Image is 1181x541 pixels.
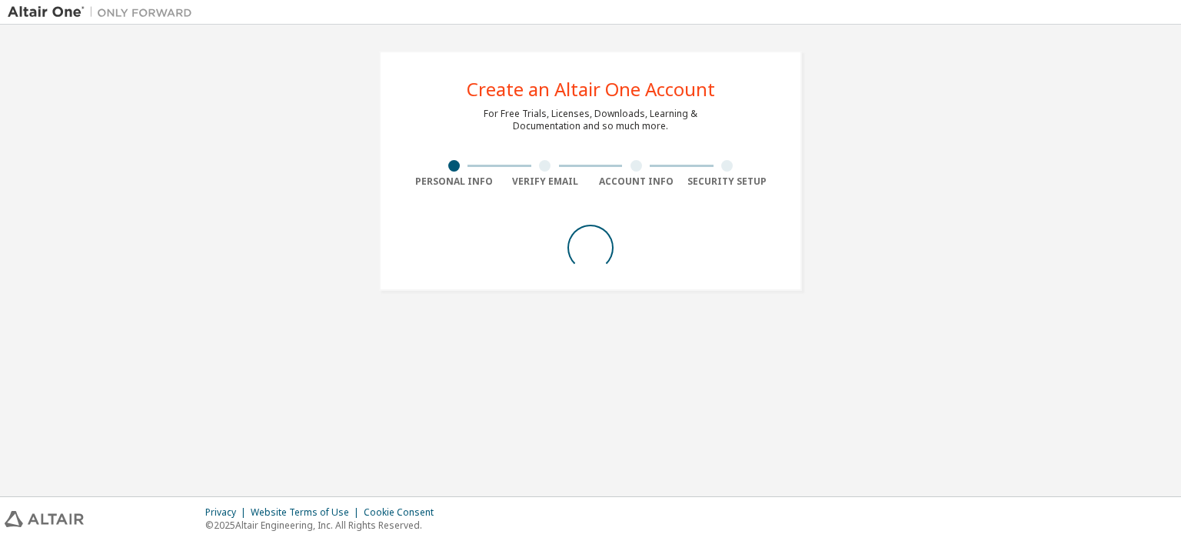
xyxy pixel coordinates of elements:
[467,80,715,99] div: Create an Altair One Account
[8,5,200,20] img: Altair One
[500,175,591,188] div: Verify Email
[590,175,682,188] div: Account Info
[205,506,251,519] div: Privacy
[408,175,500,188] div: Personal Info
[682,175,773,188] div: Security Setup
[205,519,443,532] p: © 2025 Altair Engineering, Inc. All Rights Reserved.
[251,506,364,519] div: Website Terms of Use
[364,506,443,519] div: Cookie Consent
[484,108,697,132] div: For Free Trials, Licenses, Downloads, Learning & Documentation and so much more.
[5,511,84,527] img: altair_logo.svg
